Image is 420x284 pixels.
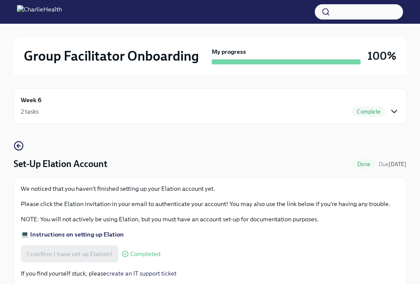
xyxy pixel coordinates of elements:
[17,5,62,19] img: CharlieHealth
[130,251,160,257] span: Completed
[106,270,176,277] a: create an IT support ticket
[379,160,406,168] span: March 15th, 2025 10:00
[379,161,406,167] span: Due
[24,47,199,64] h2: Group Facilitator Onboarding
[21,231,124,238] a: 💻 Instructions on setting up Elation
[21,184,399,193] p: We noticed that you haven't finished setting up your Elation account yet.
[352,161,375,167] span: Done
[367,48,396,64] h3: 100%
[21,269,399,278] p: If you find yourself stuck, please
[389,161,406,167] strong: [DATE]
[352,109,386,115] span: Complete
[14,158,107,170] h4: Set-Up Elation Account
[21,95,42,105] h6: Week 6
[21,107,39,116] div: 2 tasks
[212,47,246,56] strong: My progress
[21,215,399,223] p: NOTE: You will not actively be using Elation, but you must have an account set-up for documentati...
[21,200,399,208] p: Please click the Elation invitation in your email to authenticate your account! You may also use ...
